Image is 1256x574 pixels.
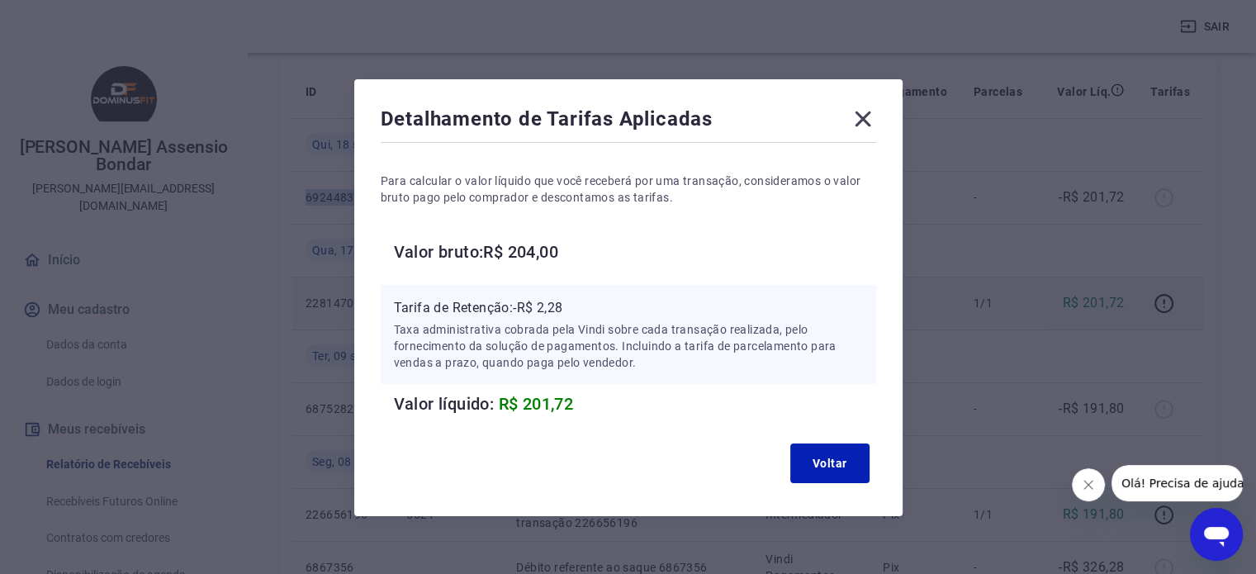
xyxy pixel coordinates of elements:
[1190,508,1243,561] iframe: Botão para abrir a janela de mensagens
[1111,465,1243,501] iframe: Mensagem da empresa
[394,321,863,371] p: Taxa administrativa cobrada pela Vindi sobre cada transação realizada, pelo fornecimento da soluç...
[381,106,876,139] div: Detalhamento de Tarifas Aplicadas
[394,239,876,265] h6: Valor bruto: R$ 204,00
[499,394,574,414] span: R$ 201,72
[10,12,139,25] span: Olá! Precisa de ajuda?
[394,391,876,417] h6: Valor líquido:
[394,298,863,318] p: Tarifa de Retenção: -R$ 2,28
[1072,468,1105,501] iframe: Fechar mensagem
[381,173,876,206] p: Para calcular o valor líquido que você receberá por uma transação, consideramos o valor bruto pag...
[790,444,870,483] button: Voltar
